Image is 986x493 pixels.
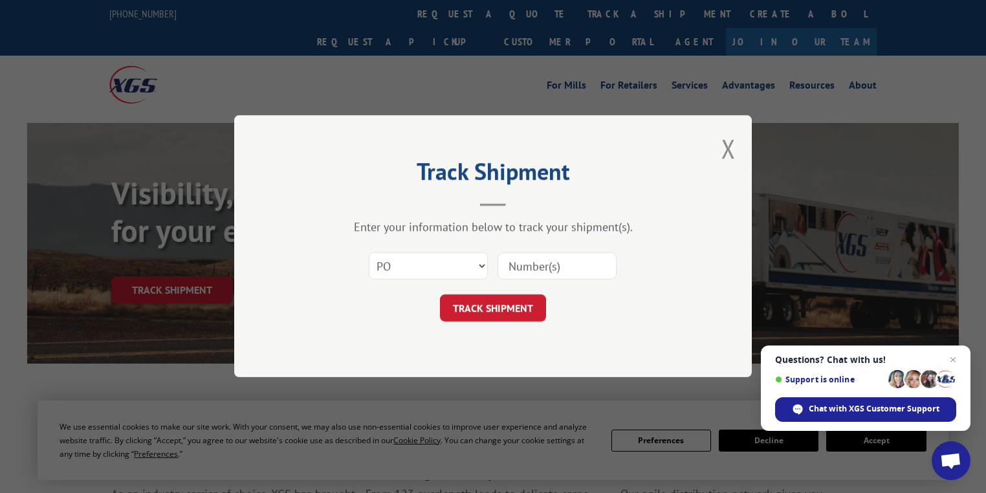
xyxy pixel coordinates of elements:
[721,131,736,166] button: Close modal
[299,220,687,235] div: Enter your information below to track your shipment(s).
[932,441,970,480] div: Open chat
[440,295,546,322] button: TRACK SHIPMENT
[299,162,687,187] h2: Track Shipment
[775,355,956,365] span: Questions? Chat with us!
[775,397,956,422] div: Chat with XGS Customer Support
[809,403,939,415] span: Chat with XGS Customer Support
[945,352,961,367] span: Close chat
[498,253,617,280] input: Number(s)
[775,375,884,384] span: Support is online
